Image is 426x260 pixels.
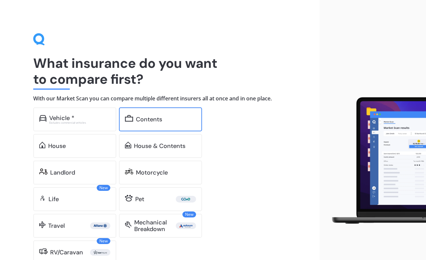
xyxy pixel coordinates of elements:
[33,95,286,102] h4: With our Market Scan you can compare multiple different insurers all at once and in one place.
[125,115,133,122] img: content.01f40a52572271636b6f.svg
[48,222,65,229] div: Travel
[182,211,196,217] span: New
[39,221,46,228] img: travel.bdda8d6aa9c3f12c5fe2.svg
[39,195,46,201] img: life.f720d6a2d7cdcd3ad642.svg
[134,219,176,232] div: Mechanical Breakdown
[50,169,75,176] div: Landlord
[50,249,83,256] div: RV/Caravan
[39,115,47,122] img: car.f15378c7a67c060ca3f3.svg
[48,143,66,149] div: House
[39,168,48,175] img: landlord.470ea2398dcb263567d0.svg
[91,249,109,256] img: Star.webp
[134,143,185,149] div: House & Contents
[136,169,168,176] div: Motorcycle
[39,248,48,255] img: rv.0245371a01b30db230af.svg
[33,55,286,87] h1: What insurance do you want to compare first?
[49,196,59,202] div: Life
[97,185,110,191] span: New
[177,196,195,202] img: Cove.webp
[125,142,131,148] img: home-and-contents.b802091223b8502ef2dd.svg
[91,222,109,229] img: Allianz.webp
[136,116,162,123] div: Contents
[97,238,110,244] span: New
[125,195,133,201] img: pet.71f96884985775575a0d.svg
[39,142,46,148] img: home.91c183c226a05b4dc763.svg
[49,121,110,124] div: Excludes commercial vehicles
[125,221,132,228] img: mbi.6615ef239df2212c2848.svg
[177,222,195,229] img: Autosure.webp
[119,187,202,211] a: Pet
[135,196,144,202] div: Pet
[125,168,133,175] img: motorbike.c49f395e5a6966510904.svg
[49,115,74,121] div: Vehicle *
